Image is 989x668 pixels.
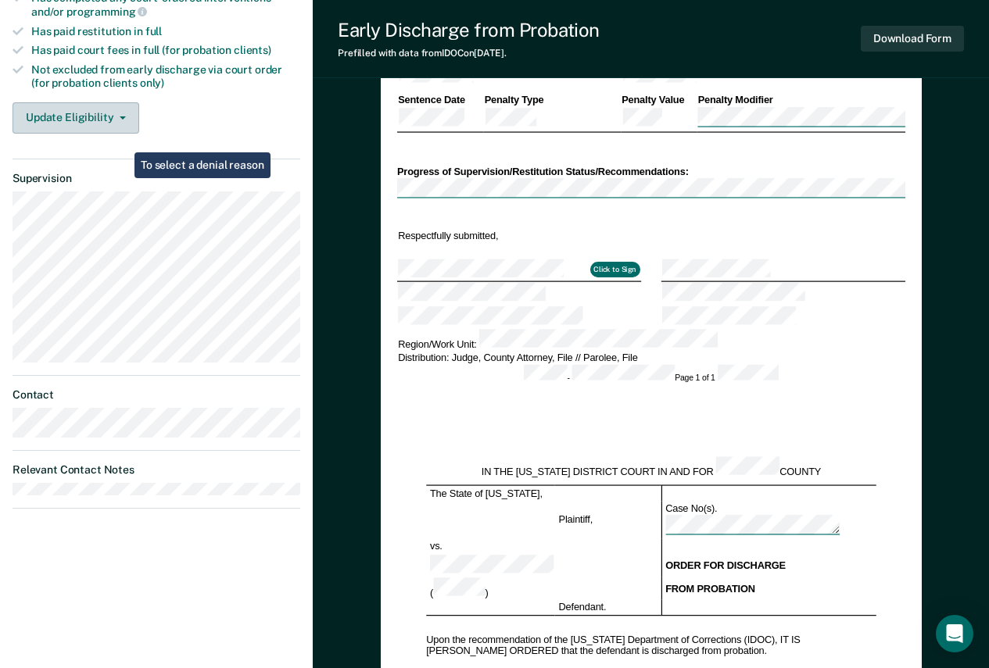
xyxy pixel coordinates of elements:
div: Not excluded from early discharge via court order (for probation clients [31,63,300,90]
span: programming [66,5,147,18]
th: Penalty Modifier [697,94,905,107]
td: ( ) [426,577,555,600]
div: Progress of Supervision/Restitution Status/Recommendations: [396,165,905,178]
button: Download Form [861,26,964,52]
td: ORDER FOR DISCHARGE [661,553,876,577]
th: Penalty Value [620,94,696,107]
div: Open Intercom Messenger [936,615,973,652]
div: Upon the recommendation of the [US_STATE] Department of Corrections (IDOC), IT IS [PERSON_NAME] O... [426,634,876,655]
div: Prefilled with data from IDOC on [DATE] . [338,48,600,59]
dt: Supervision [13,172,300,185]
th: Penalty Type [483,94,621,107]
td: Defendant. [554,600,661,616]
div: Has paid restitution in [31,25,300,38]
dt: Relevant Contact Notes [13,463,300,477]
td: Region/Work Unit: Distribution: Judge, County Attorney, File // Parolee, File [396,329,905,365]
td: The State of [US_STATE], [426,485,555,501]
td: Plaintiff, [554,501,661,539]
td: Case No(s). [661,501,876,539]
span: full [145,25,162,38]
div: IN THE [US_STATE] DISTRICT COURT IN AND FOR COUNTY [426,456,876,477]
button: Update Eligibility [13,102,139,134]
button: Click to Sign [589,262,640,277]
span: clients) [234,44,271,56]
span: only) [140,77,164,89]
div: Early Discharge from Probation [338,19,600,41]
dt: Contact [13,388,300,402]
td: Respectfully submitted, [396,229,640,244]
th: Sentence Date [396,94,483,107]
div: - Page 1 of 1 [523,365,778,384]
td: FROM PROBATION [661,577,876,600]
td: vs. [426,538,555,553]
div: Has paid court fees in full (for probation [31,44,300,57]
